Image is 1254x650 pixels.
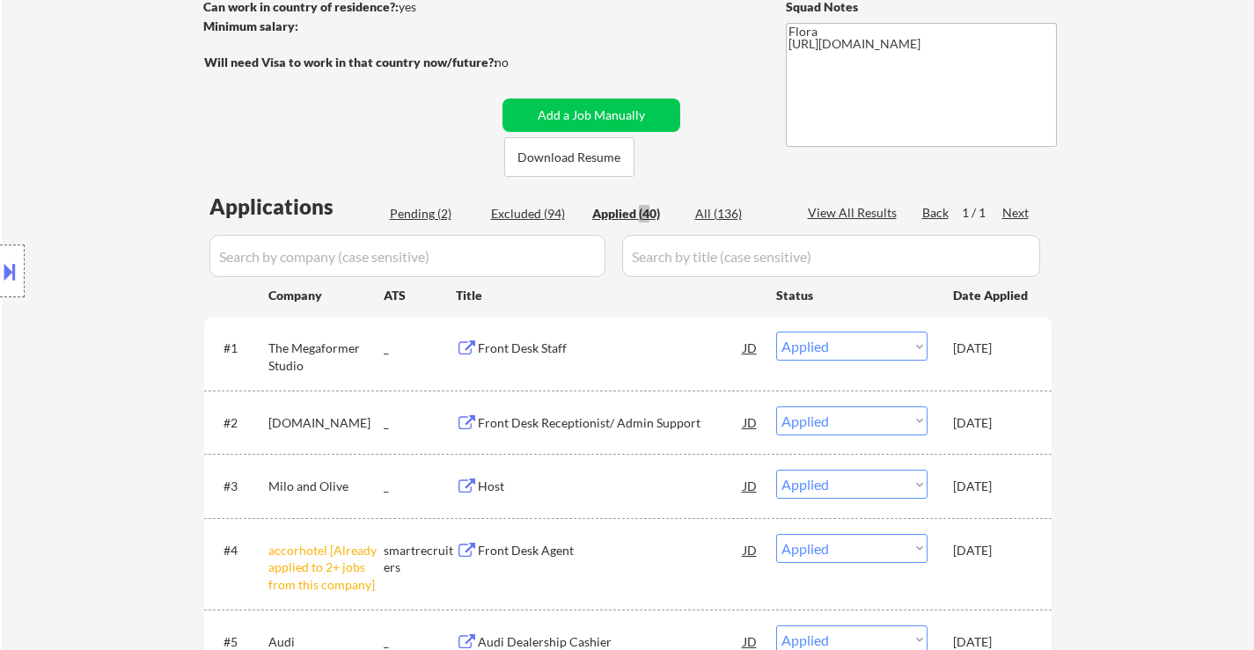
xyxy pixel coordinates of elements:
div: JD [742,332,759,363]
div: accorhotel [Already applied to 2+ jobs from this company] [268,542,384,594]
div: Pending (2) [390,205,478,223]
div: JD [742,534,759,566]
strong: Will need Visa to work in that country now/future?: [204,55,497,69]
input: Search by title (case sensitive) [622,235,1040,277]
div: Company [268,287,384,304]
div: Front Desk Receptionist/ Admin Support [478,414,744,432]
div: _ [384,414,456,432]
div: no [495,54,545,71]
div: Milo and Olive [268,478,384,495]
div: View All Results [808,204,902,222]
div: [DATE] [953,478,1030,495]
div: Excluded (94) [491,205,579,223]
strong: Minimum salary: [203,18,298,33]
div: Next [1002,204,1030,222]
div: Status [776,279,928,310]
div: Host [478,478,744,495]
div: JD [742,406,759,438]
div: #4 [224,542,254,559]
div: The Megaformer Studio [268,340,384,374]
div: Front Desk Staff [478,340,744,357]
div: _ [384,478,456,495]
button: Add a Job Manually [502,99,680,132]
div: [DATE] [953,414,1030,432]
div: All (136) [695,205,783,223]
div: Applied (40) [592,205,680,223]
div: [DOMAIN_NAME] [268,414,384,432]
div: _ [384,340,456,357]
div: Date Applied [953,287,1030,304]
div: 1 / 1 [962,204,1002,222]
div: #3 [224,478,254,495]
div: Back [922,204,950,222]
div: [DATE] [953,340,1030,357]
input: Search by company (case sensitive) [209,235,605,277]
button: Download Resume [504,137,634,177]
div: Title [456,287,759,304]
div: Front Desk Agent [478,542,744,559]
div: [DATE] [953,542,1030,559]
div: ATS [384,287,456,304]
div: JD [742,470,759,501]
div: smartrecruiters [384,542,456,576]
